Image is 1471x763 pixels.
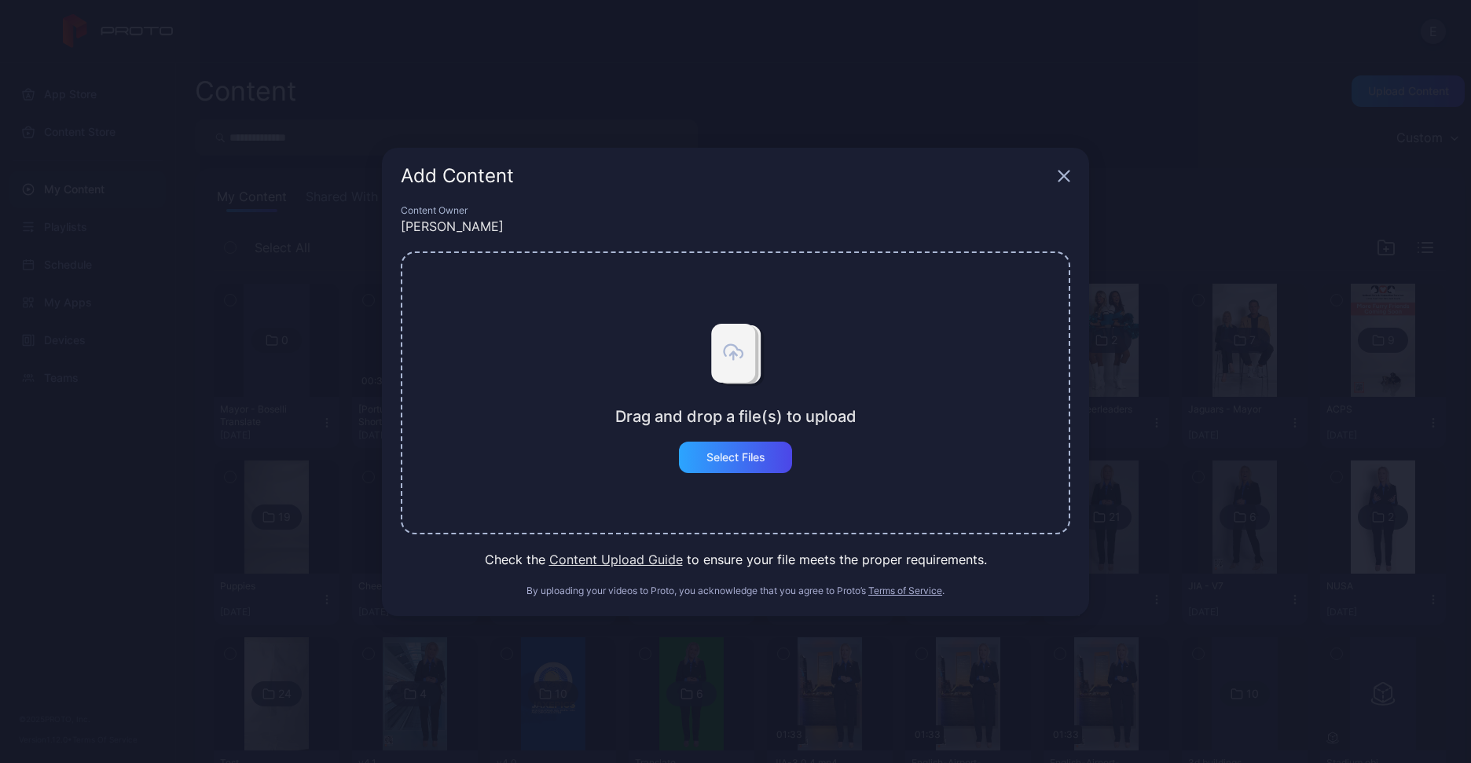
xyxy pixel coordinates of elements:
button: Select Files [679,442,792,473]
div: Content Owner [401,204,1070,217]
div: [PERSON_NAME] [401,217,1070,236]
button: Terms of Service [868,585,942,597]
button: Content Upload Guide [549,550,683,569]
div: Check the to ensure your file meets the proper requirements. [401,550,1070,569]
div: Drag and drop a file(s) to upload [615,407,857,426]
div: Add Content [401,167,1051,185]
div: Select Files [706,451,765,464]
div: By uploading your videos to Proto, you acknowledge that you agree to Proto’s . [401,585,1070,597]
